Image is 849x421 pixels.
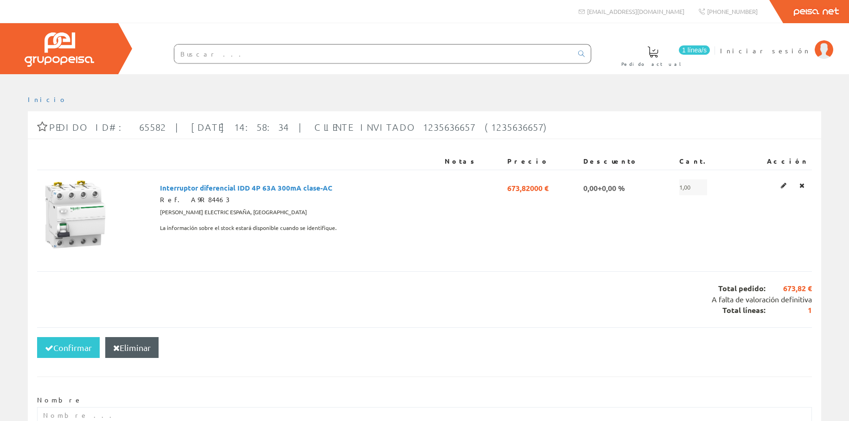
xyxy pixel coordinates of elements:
[712,294,812,304] span: A falta de valoración definitiva
[583,179,625,195] span: 0,00+0,00 %
[504,153,580,170] th: Precio
[160,179,332,195] span: Interruptor diferencial IDD 4P 63A 300mA clase-AC
[441,153,504,170] th: Notas
[580,153,676,170] th: Descuento
[679,45,710,55] span: 1 línea/s
[612,38,712,72] a: 1 línea/s Pedido actual
[37,395,82,405] label: Nombre
[707,7,758,15] span: [PHONE_NUMBER]
[160,204,307,220] span: [PERSON_NAME] ELECTRIC ESPAÑA, [GEOGRAPHIC_DATA]
[28,95,67,103] a: Inicio
[720,46,810,55] span: Iniciar sesión
[679,179,707,195] span: 1,00
[766,283,812,294] span: 673,82 €
[160,220,337,236] span: La información sobre el stock estará disponible cuando se identifique.
[676,153,737,170] th: Cant.
[797,179,807,191] a: Eliminar
[25,32,94,67] img: Grupo Peisa
[720,38,833,47] a: Iniciar sesión
[621,59,684,69] span: Pedido actual
[37,271,812,327] div: Total pedido: Total líneas:
[41,179,110,249] img: Foto artículo Interruptor diferencial IDD 4P 63A 300mA clase-AC (150x150)
[37,337,100,358] button: Confirmar
[49,121,550,133] span: Pedido ID#: 65582 | [DATE] 14:58:34 | Cliente Invitado 1235636657 (1235636657)
[778,179,789,191] a: Editar
[587,7,684,15] span: [EMAIL_ADDRESS][DOMAIN_NAME]
[105,337,159,358] button: Eliminar
[766,305,812,316] span: 1
[736,153,812,170] th: Acción
[174,45,573,63] input: Buscar ...
[507,179,549,195] span: 673,82000 €
[160,195,437,204] div: Ref. A9R84463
